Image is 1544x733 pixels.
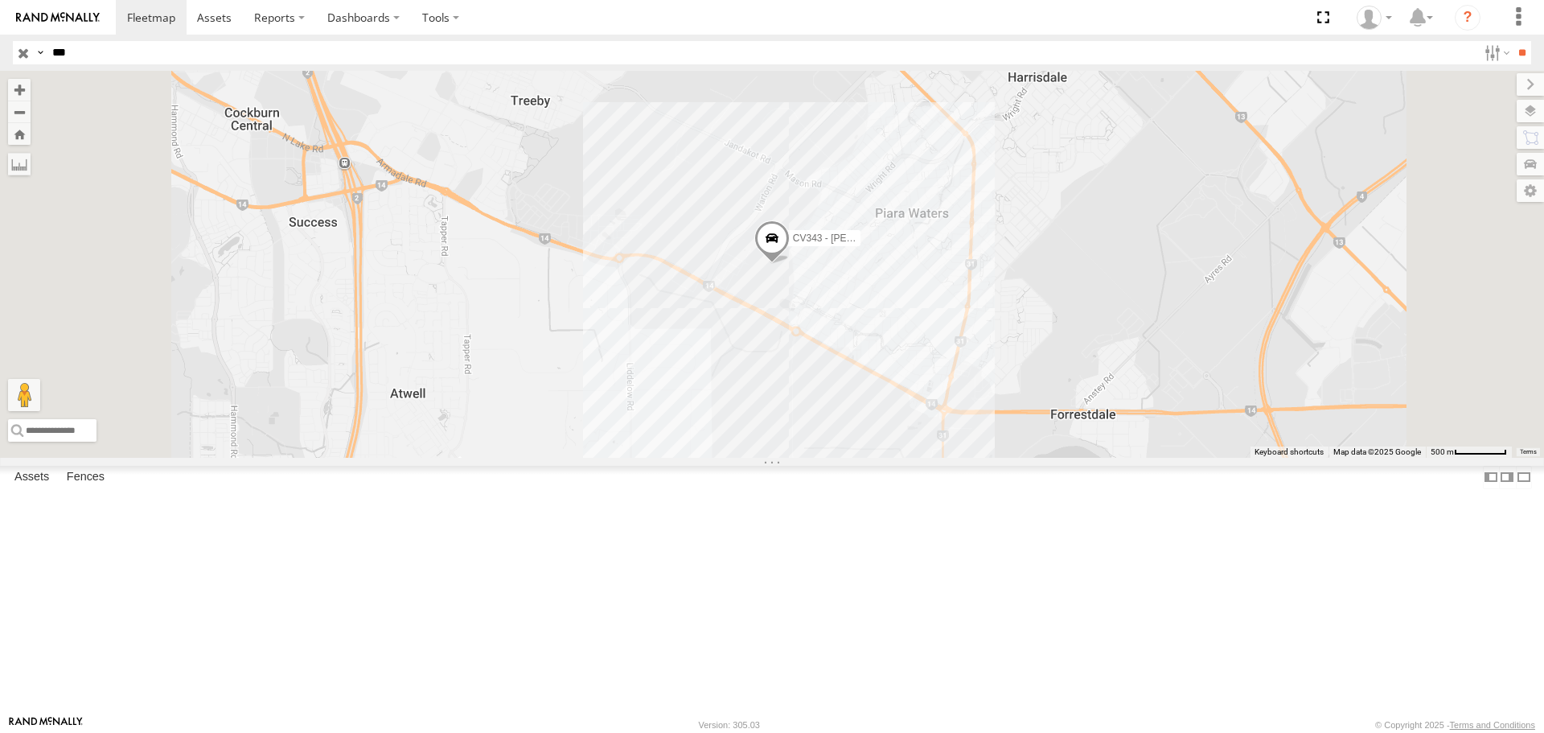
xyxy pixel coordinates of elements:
span: 500 m [1431,447,1454,456]
label: Assets [6,467,57,489]
div: Dean Richter [1351,6,1398,30]
label: Search Filter Options [1478,41,1513,64]
button: Zoom Home [8,123,31,145]
button: Map Scale: 500 m per 62 pixels [1426,447,1512,458]
div: © Copyright 2025 - [1375,720,1535,730]
label: Dock Summary Table to the Right [1499,466,1515,489]
label: Hide Summary Table [1516,466,1532,489]
span: CV343 - [PERSON_NAME] (crackers) [793,233,956,244]
div: Version: 305.03 [699,720,760,730]
i: ? [1455,5,1480,31]
label: Measure [8,153,31,175]
button: Drag Pegman onto the map to open Street View [8,379,40,411]
a: Terms [1520,448,1537,455]
label: Fences [59,467,113,489]
label: Dock Summary Table to the Left [1483,466,1499,489]
button: Zoom in [8,79,31,101]
button: Keyboard shortcuts [1254,447,1324,458]
img: rand-logo.svg [16,12,100,23]
a: Terms and Conditions [1450,720,1535,730]
span: Map data ©2025 Google [1333,447,1421,456]
button: Zoom out [8,101,31,123]
a: Visit our Website [9,717,83,733]
label: Search Query [34,41,47,64]
label: Map Settings [1517,179,1544,202]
